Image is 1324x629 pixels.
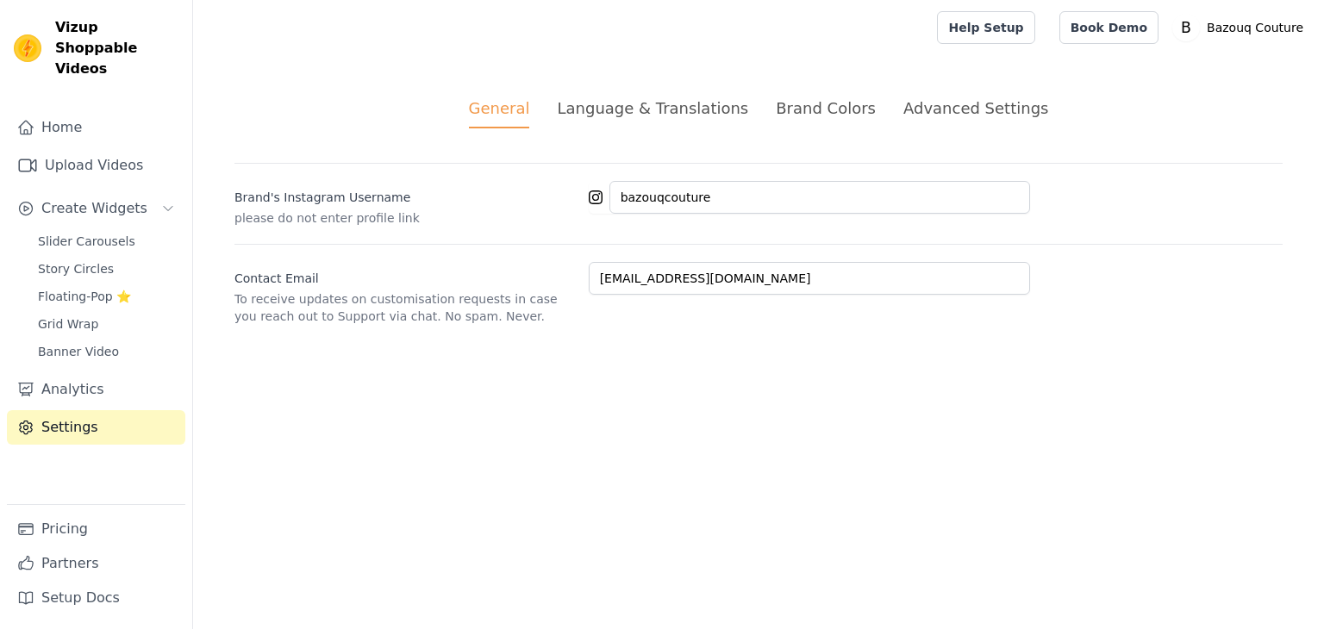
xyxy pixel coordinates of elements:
a: Banner Video [28,339,185,364]
a: Book Demo [1059,11,1158,44]
a: Upload Videos [7,148,185,183]
span: Banner Video [38,343,119,360]
a: Settings [7,410,185,445]
a: Grid Wrap [28,312,185,336]
div: Language & Translations [557,97,748,120]
div: Advanced Settings [903,97,1048,120]
p: please do not enter profile link [234,209,575,227]
span: Vizup Shoppable Videos [55,17,178,79]
img: Vizup [14,34,41,62]
span: Slider Carousels [38,233,135,250]
a: Partners [7,546,185,581]
a: Floating-Pop ⭐ [28,284,185,308]
a: Home [7,110,185,145]
div: Brand Colors [776,97,876,120]
button: Create Widgets [7,191,185,226]
a: Analytics [7,372,185,407]
span: Story Circles [38,260,114,277]
a: Pricing [7,512,185,546]
a: Setup Docs [7,581,185,615]
p: To receive updates on customisation requests in case you reach out to Support via chat. No spam. ... [234,290,575,325]
label: Brand's Instagram Username [234,182,575,206]
span: Create Widgets [41,198,147,219]
text: B [1181,19,1191,36]
span: Grid Wrap [38,315,98,333]
a: Slider Carousels [28,229,185,253]
span: Floating-Pop ⭐ [38,288,131,305]
a: Story Circles [28,257,185,281]
button: B Bazouq Couture [1172,12,1310,43]
label: Contact Email [234,263,575,287]
p: Bazouq Couture [1200,12,1310,43]
div: General [469,97,530,128]
a: Help Setup [937,11,1034,44]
